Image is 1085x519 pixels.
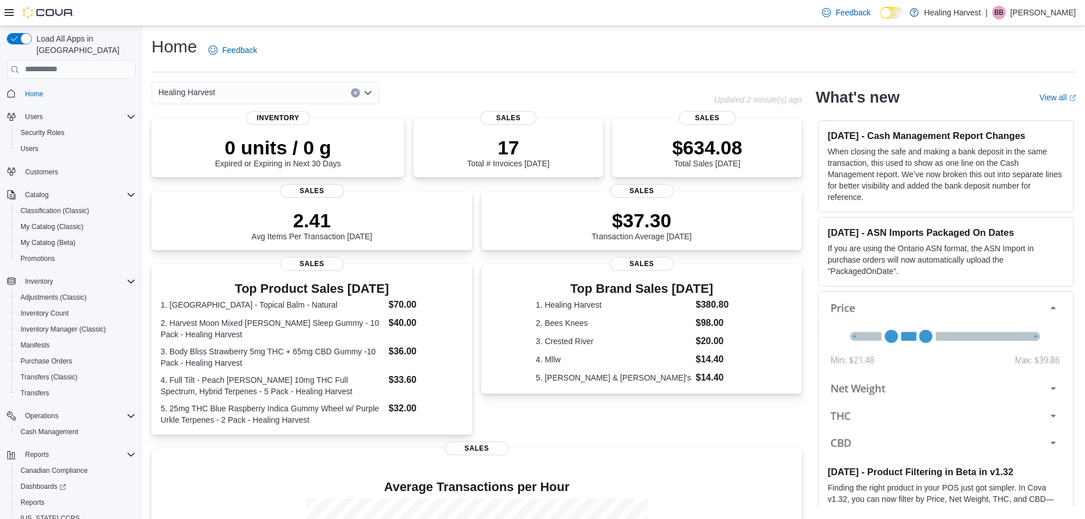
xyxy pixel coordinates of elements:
[16,480,136,493] span: Dashboards
[16,464,136,477] span: Canadian Compliance
[246,111,310,125] span: Inventory
[252,209,372,241] div: Avg Items Per Transaction [DATE]
[21,128,64,137] span: Security Roles
[32,33,136,56] span: Load All Apps in [GEOGRAPHIC_DATA]
[536,282,748,296] h3: Top Brand Sales [DATE]
[11,141,140,157] button: Users
[16,291,136,304] span: Adjustments (Classic)
[11,369,140,385] button: Transfers (Classic)
[16,220,88,234] a: My Catalog (Classic)
[351,88,360,97] button: Clear input
[695,316,747,330] dd: $98.00
[828,227,1064,238] h3: [DATE] - ASN Imports Packaged On Dates
[2,109,140,125] button: Users
[161,403,384,426] dt: 5. 25mg THC Blue Raspberry Indica Gummy Wheel w/ Purple Urkle Terpenes - 2 Pack - Healing Harvest
[252,209,372,232] p: 2.41
[16,252,136,265] span: Promotions
[11,424,140,440] button: Cash Management
[836,7,870,18] span: Feedback
[21,448,136,461] span: Reports
[222,44,257,56] span: Feedback
[16,386,136,400] span: Transfers
[16,204,136,218] span: Classification (Classic)
[161,299,384,310] dt: 1. [GEOGRAPHIC_DATA] - Topical Balm - Natural
[21,427,78,436] span: Cash Management
[16,425,136,439] span: Cash Management
[152,35,197,58] h1: Home
[21,238,76,247] span: My Catalog (Beta)
[536,372,691,383] dt: 5. [PERSON_NAME] & [PERSON_NAME]'s
[11,385,140,401] button: Transfers
[16,126,136,140] span: Security Roles
[16,322,136,336] span: Inventory Manager (Classic)
[21,110,47,124] button: Users
[21,389,49,398] span: Transfers
[25,411,59,420] span: Operations
[25,277,53,286] span: Inventory
[11,463,140,479] button: Canadian Compliance
[11,219,140,235] button: My Catalog (Classic)
[480,111,537,125] span: Sales
[695,298,747,312] dd: $380.80
[16,354,77,368] a: Purchase Orders
[16,252,60,265] a: Promotions
[11,125,140,141] button: Security Roles
[16,480,71,493] a: Dashboards
[880,7,904,19] input: Dark Mode
[25,167,58,177] span: Customers
[388,402,463,415] dd: $32.00
[16,236,80,250] a: My Catalog (Beta)
[11,289,140,305] button: Adjustments (Classic)
[16,307,136,320] span: Inventory Count
[21,87,48,101] a: Home
[363,88,372,97] button: Open list of options
[1069,95,1076,101] svg: External link
[25,450,49,459] span: Reports
[610,184,674,198] span: Sales
[828,466,1064,477] h3: [DATE] - Product Filtering in Beta in v1.32
[215,136,341,168] div: Expired or Expiring in Next 30 Days
[21,165,136,179] span: Customers
[161,317,384,340] dt: 2. Harvest Moon Mixed [PERSON_NAME] Sleep Gummy - 10 Pack - Healing Harvest
[695,353,747,366] dd: $14.40
[21,87,136,101] span: Home
[21,275,136,288] span: Inventory
[16,370,82,384] a: Transfers (Classic)
[25,190,48,199] span: Catalog
[2,447,140,463] button: Reports
[16,220,136,234] span: My Catalog (Classic)
[1039,93,1076,102] a: View allExternal link
[21,293,87,302] span: Adjustments (Classic)
[672,136,742,168] div: Total Sales [DATE]
[714,95,802,104] p: Updated 2 minute(s) ago
[536,317,691,329] dt: 2. Bees Knees
[2,164,140,180] button: Customers
[16,142,43,156] a: Users
[16,126,69,140] a: Security Roles
[828,146,1064,203] p: When closing the safe and making a bank deposit in the same transaction, this used to show as one...
[16,236,136,250] span: My Catalog (Beta)
[16,496,136,509] span: Reports
[21,165,63,179] a: Customers
[158,85,215,99] span: Healing Harvest
[610,257,674,271] span: Sales
[16,354,136,368] span: Purchase Orders
[536,354,691,365] dt: 4. Mllw
[16,386,54,400] a: Transfers
[16,307,73,320] a: Inventory Count
[994,6,1004,19] span: BB
[828,243,1064,277] p: If you are using the Ontario ASN format, the ASN Import in purchase orders will now automatically...
[828,130,1064,141] h3: [DATE] - Cash Management Report Changes
[21,409,136,423] span: Operations
[536,336,691,347] dt: 3. Crested River
[695,371,747,385] dd: $14.40
[11,337,140,353] button: Manifests
[16,338,54,352] a: Manifests
[592,209,692,232] p: $37.30
[21,357,72,366] span: Purchase Orders
[21,188,53,202] button: Catalog
[21,144,38,153] span: Users
[21,110,136,124] span: Users
[21,309,69,318] span: Inventory Count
